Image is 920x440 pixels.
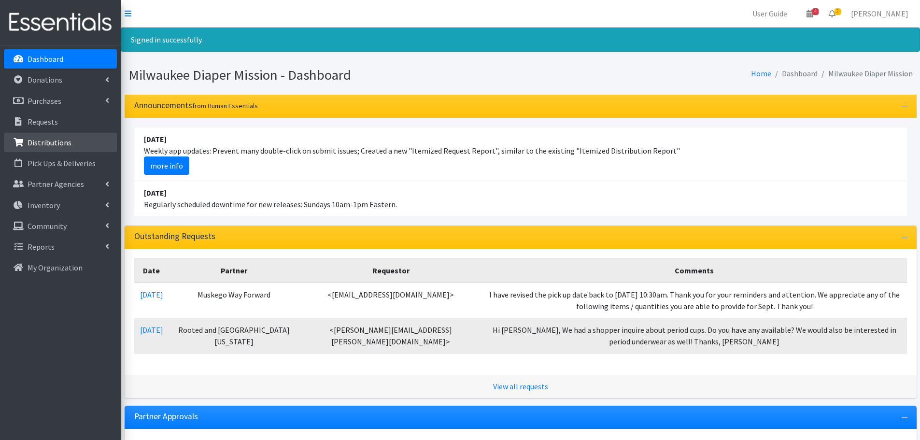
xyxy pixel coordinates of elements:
[821,4,843,23] a: 2
[751,69,771,78] a: Home
[169,318,300,353] td: Rooted and [GEOGRAPHIC_DATA][US_STATE]
[799,4,821,23] a: 4
[299,318,482,353] td: <[PERSON_NAME][EMAIL_ADDRESS][PERSON_NAME][DOMAIN_NAME]>
[121,28,920,52] div: Signed in successfully.
[134,100,258,111] h3: Announcements
[4,91,117,111] a: Purchases
[4,49,117,69] a: Dashboard
[4,6,117,39] img: HumanEssentials
[818,67,913,81] li: Milwaukee Diaper Mission
[299,283,482,318] td: <[EMAIL_ADDRESS][DOMAIN_NAME]>
[144,156,189,175] a: more info
[4,112,117,131] a: Requests
[482,258,906,283] th: Comments
[482,318,906,353] td: Hi [PERSON_NAME], We had a shopper inquire about period cups. Do you have any available? We would...
[134,258,169,283] th: Date
[28,221,67,231] p: Community
[134,412,198,422] h3: Partner Approvals
[28,263,83,272] p: My Organization
[28,75,62,85] p: Donations
[140,290,163,299] a: [DATE]
[835,8,841,15] span: 2
[144,134,167,144] strong: [DATE]
[482,283,906,318] td: I have revised the pick up date back to [DATE] 10:30am. Thank you for your reminders and attentio...
[28,200,60,210] p: Inventory
[4,133,117,152] a: Distributions
[4,258,117,277] a: My Organization
[28,96,61,106] p: Purchases
[144,188,167,198] strong: [DATE]
[4,174,117,194] a: Partner Agencies
[4,216,117,236] a: Community
[134,181,907,216] li: Regularly scheduled downtime for new releases: Sundays 10am-1pm Eastern.
[128,67,517,84] h1: Milwaukee Diaper Mission - Dashboard
[28,179,84,189] p: Partner Agencies
[28,242,55,252] p: Reports
[812,8,819,15] span: 4
[192,101,258,110] small: from Human Essentials
[4,196,117,215] a: Inventory
[134,128,907,181] li: Weekly app updates: Prevent many double-click on submit issues; Created a new "Itemized Request R...
[4,70,117,89] a: Donations
[843,4,916,23] a: [PERSON_NAME]
[140,325,163,335] a: [DATE]
[28,158,96,168] p: Pick Ups & Deliveries
[771,67,818,81] li: Dashboard
[493,382,548,391] a: View all requests
[134,231,215,241] h3: Outstanding Requests
[4,237,117,256] a: Reports
[169,258,300,283] th: Partner
[4,154,117,173] a: Pick Ups & Deliveries
[28,117,58,127] p: Requests
[169,283,300,318] td: Muskego Way Forward
[299,258,482,283] th: Requestor
[28,138,71,147] p: Distributions
[28,54,63,64] p: Dashboard
[745,4,795,23] a: User Guide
